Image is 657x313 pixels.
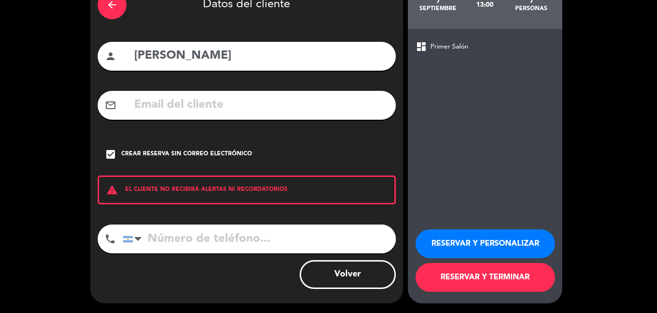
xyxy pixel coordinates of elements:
div: septiembre [415,5,462,13]
div: personas [508,5,555,13]
span: Primer Salón [430,41,468,52]
button: Volver [300,260,396,289]
i: mail_outline [105,100,116,111]
div: Argentina: +54 [123,225,145,253]
input: Email del cliente [133,95,389,115]
i: phone [104,233,116,245]
button: RESERVAR Y PERSONALIZAR [416,229,555,258]
div: EL CLIENTE NO RECIBIRÁ ALERTAS NI RECORDATORIOS [98,175,396,204]
i: check_box [105,149,116,160]
input: Nombre del cliente [133,46,389,66]
div: Crear reserva sin correo electrónico [121,150,252,159]
i: person [105,50,116,62]
span: dashboard [416,41,427,52]
input: Número de teléfono... [123,225,396,253]
button: RESERVAR Y TERMINAR [416,263,555,292]
i: warning [99,184,125,196]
